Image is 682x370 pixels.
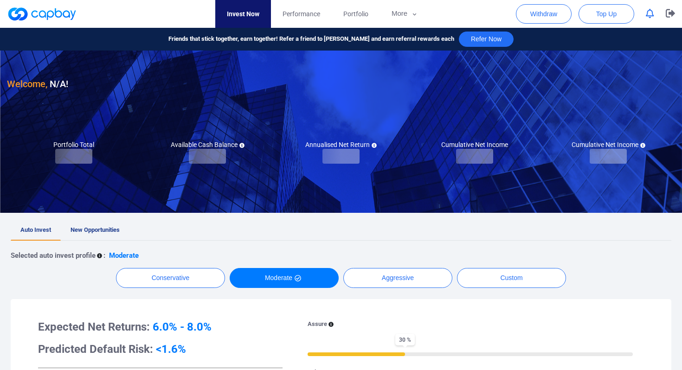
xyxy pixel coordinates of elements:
h3: Expected Net Returns: [38,319,283,334]
span: Top Up [596,9,617,19]
span: 6.0% - 8.0% [153,320,212,333]
h5: Cumulative Net Income [572,140,645,149]
span: <1.6% [156,343,186,356]
h5: Annualised Net Return [305,140,377,149]
p: : [103,250,105,261]
span: Portfolio [343,9,368,19]
p: Selected auto invest profile [11,250,96,261]
button: Moderate [230,268,339,288]
button: Withdraw [516,4,572,24]
p: Assure [308,319,327,329]
h5: Portfolio Total [53,140,94,149]
button: Top Up [579,4,634,24]
p: Moderate [109,250,139,261]
h5: Cumulative Net Income [441,140,508,149]
span: Auto Invest [20,226,51,233]
span: Performance [283,9,320,19]
h5: Available Cash Balance [171,140,244,149]
button: Aggressive [343,268,452,288]
span: Welcome, [7,78,47,89]
button: Custom [457,268,566,288]
button: Refer Now [459,32,514,47]
span: 30 % [395,334,415,345]
h3: N/A ! [7,77,68,91]
button: Conservative [116,268,225,288]
span: New Opportunities [71,226,120,233]
h3: Predicted Default Risk: [38,342,283,357]
span: Friends that stick together, earn together! Refer a friend to [PERSON_NAME] and earn referral rew... [168,34,454,44]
